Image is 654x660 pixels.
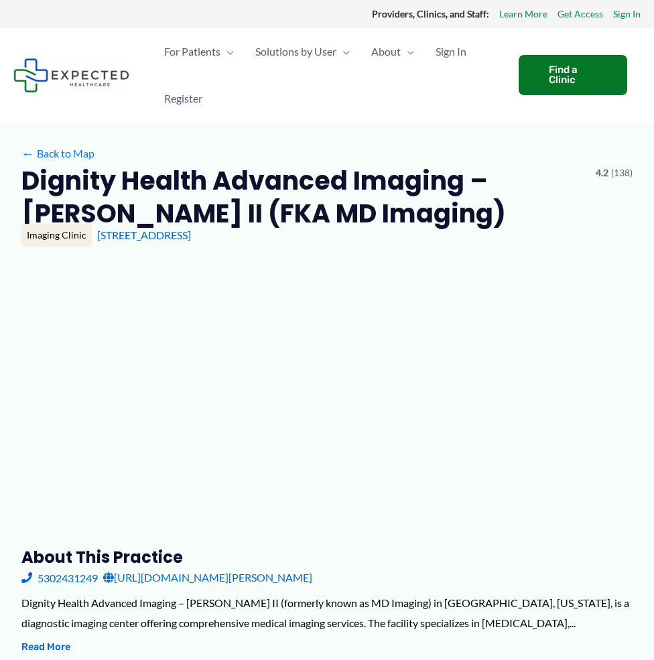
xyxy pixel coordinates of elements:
a: Sign In [613,5,641,23]
a: For PatientsMenu Toggle [153,28,245,75]
h2: Dignity Health Advanced Imaging – [PERSON_NAME] II (FKA MD Imaging) [21,164,585,230]
a: ←Back to Map [21,143,94,163]
a: Get Access [558,5,603,23]
div: Dignity Health Advanced Imaging – [PERSON_NAME] II (formerly known as MD Imaging) in [GEOGRAPHIC_... [21,593,633,633]
span: Menu Toggle [220,28,234,75]
span: ← [21,147,34,159]
span: Menu Toggle [401,28,414,75]
span: Register [164,75,202,122]
span: 4.2 [596,164,608,182]
button: Read More [21,639,70,655]
nav: Primary Site Navigation [153,28,505,122]
span: Solutions by User [255,28,336,75]
a: 5302431249 [21,568,98,588]
div: Imaging Clinic [21,224,92,247]
a: Find a Clinic [519,55,627,95]
span: Menu Toggle [336,28,350,75]
a: Learn More [499,5,547,23]
span: Sign In [436,28,466,75]
a: AboutMenu Toggle [361,28,425,75]
a: Register [153,75,213,122]
span: About [371,28,401,75]
a: [URL][DOMAIN_NAME][PERSON_NAME] [103,568,312,588]
a: [STREET_ADDRESS] [97,228,191,241]
span: (138) [611,164,633,182]
strong: Providers, Clinics, and Staff: [372,8,489,19]
a: Solutions by UserMenu Toggle [245,28,361,75]
span: For Patients [164,28,220,75]
h3: About this practice [21,547,633,568]
a: Sign In [425,28,477,75]
img: Expected Healthcare Logo - side, dark font, small [13,58,129,92]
